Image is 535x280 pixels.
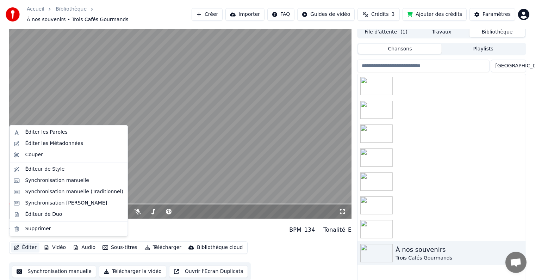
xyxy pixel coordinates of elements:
span: À nos souvenirs • Trois Cafés Gourmands [27,16,129,23]
div: Éditeur de Style [25,166,64,173]
button: Guides de vidéo [297,8,355,21]
button: Éditer [11,243,39,252]
a: Accueil [27,6,44,13]
button: Ajouter des crédits [403,8,467,21]
button: Télécharger [142,243,184,252]
span: 3 [392,11,395,18]
button: Importer [225,8,265,21]
div: Synchronisation manuelle [25,177,89,184]
button: Paramètres [469,8,515,21]
button: Audio [70,243,98,252]
div: Trois Cafés Gourmands [396,255,523,262]
div: Supprimer [25,225,51,232]
button: Playlists [442,44,525,54]
button: Vidéo [41,243,69,252]
div: Synchronisation [PERSON_NAME] [25,200,107,207]
button: Crédits3 [357,8,400,21]
div: 134 [304,226,315,234]
button: Créer [192,8,223,21]
div: Couper [25,151,43,158]
button: File d'attente [358,27,414,37]
span: ( 1 ) [400,29,408,36]
a: Bibliothèque [56,6,87,13]
button: FAQ [267,8,294,21]
div: E [348,226,352,234]
button: Bibliothèque [469,27,525,37]
a: Ouvrir le chat [505,252,527,273]
div: Paramètres [483,11,511,18]
button: Télécharger la vidéo [99,265,166,278]
button: Ouvrir l'Ecran Duplicata [169,265,248,278]
div: Éditer les Métadonnées [25,140,83,147]
div: Éditer les Paroles [25,129,67,136]
div: Synchronisation manuelle (Traditionnel) [25,188,123,195]
button: Chansons [358,44,442,54]
button: Sous-titres [100,243,140,252]
span: Crédits [371,11,388,18]
div: Éditeur de Duo [25,211,62,218]
button: Synchronisation manuelle [12,265,97,278]
img: youka [6,7,20,22]
div: À nos souvenirs [396,245,523,255]
button: Travaux [414,27,469,37]
div: BPM [289,226,301,234]
nav: breadcrumb [27,6,192,23]
div: Bibliothèque cloud [197,244,243,251]
div: Tonalité [323,226,345,234]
